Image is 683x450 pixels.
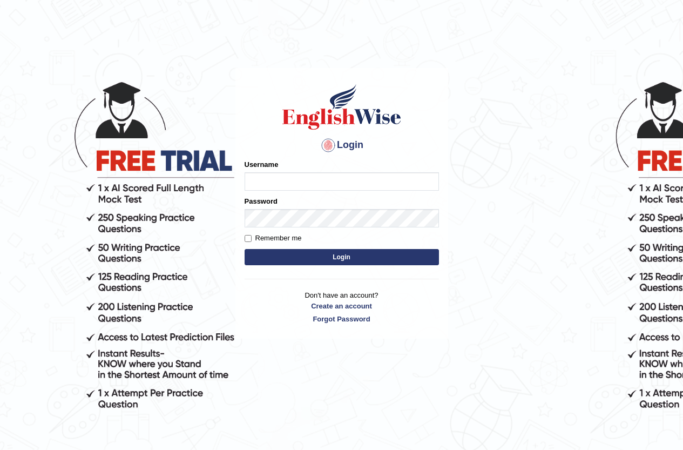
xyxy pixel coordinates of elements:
h4: Login [245,137,439,154]
input: Remember me [245,235,252,242]
button: Login [245,249,439,265]
label: Password [245,196,278,206]
p: Don't have an account? [245,290,439,324]
img: Logo of English Wise sign in for intelligent practice with AI [280,83,403,131]
label: Remember me [245,233,302,244]
a: Create an account [245,301,439,311]
a: Forgot Password [245,314,439,324]
label: Username [245,159,279,170]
